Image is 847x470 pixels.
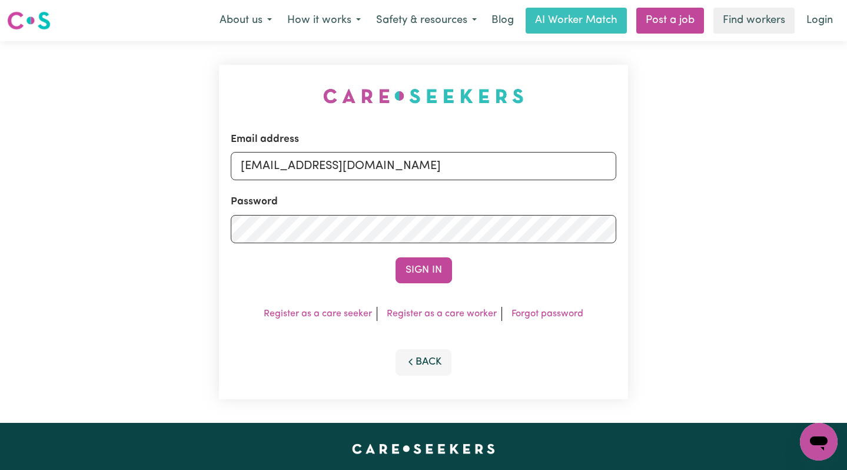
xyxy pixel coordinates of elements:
a: Register as a care worker [387,309,497,319]
button: Back [396,349,452,375]
a: Login [799,8,840,34]
button: Safety & resources [368,8,484,33]
label: Email address [231,132,299,147]
a: AI Worker Match [526,8,627,34]
a: Post a job [636,8,704,34]
a: Forgot password [511,309,583,319]
button: Sign In [396,257,452,283]
button: How it works [280,8,368,33]
a: Careseekers logo [7,7,51,34]
a: Blog [484,8,521,34]
a: Register as a care seeker [264,309,372,319]
a: Careseekers home page [352,444,495,454]
img: Careseekers logo [7,10,51,31]
iframe: Button to launch messaging window [800,423,838,461]
label: Password [231,194,278,210]
button: About us [212,8,280,33]
input: Email address [231,152,617,180]
a: Find workers [713,8,795,34]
